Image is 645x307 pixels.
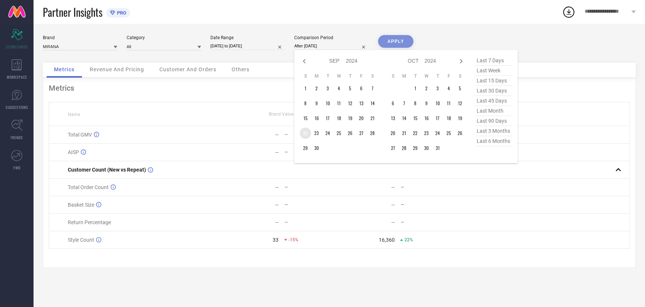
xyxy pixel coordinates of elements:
td: Tue Oct 15 2024 [410,113,421,124]
td: Tue Oct 22 2024 [410,128,421,139]
div: Comparison Period [294,35,369,40]
td: Fri Oct 25 2024 [443,128,454,139]
td: Sat Sep 14 2024 [367,98,378,109]
td: Sun Oct 20 2024 [387,128,398,139]
td: Sun Sep 29 2024 [300,142,311,154]
div: 33 [273,237,279,243]
th: Saturday [367,73,378,79]
td: Sun Oct 27 2024 [387,142,398,154]
span: Total GMV [68,132,92,138]
span: Others [232,66,250,72]
div: Date Range [210,35,285,40]
td: Fri Sep 13 2024 [356,98,367,109]
div: — [285,150,339,155]
td: Fri Sep 27 2024 [356,128,367,139]
div: — [275,184,279,190]
div: — [285,132,339,137]
span: Revenue And Pricing [90,66,144,72]
span: TRENDS [10,135,23,140]
td: Wed Sep 11 2024 [333,98,344,109]
td: Thu Sep 26 2024 [344,128,356,139]
th: Monday [311,73,322,79]
span: 22% [404,237,413,242]
span: Total Order Count [68,184,109,190]
div: — [285,220,339,225]
td: Mon Sep 09 2024 [311,98,322,109]
td: Fri Oct 18 2024 [443,113,454,124]
td: Thu Oct 03 2024 [432,83,443,94]
td: Mon Oct 14 2024 [398,113,410,124]
td: Fri Oct 11 2024 [443,98,454,109]
td: Wed Oct 02 2024 [421,83,432,94]
td: Mon Sep 16 2024 [311,113,322,124]
div: — [391,219,395,225]
span: Customer Count (New vs Repeat) [68,167,146,173]
td: Tue Oct 29 2024 [410,142,421,154]
td: Sat Sep 21 2024 [367,113,378,124]
td: Wed Oct 09 2024 [421,98,432,109]
div: — [400,220,455,225]
div: — [400,185,455,190]
span: last 30 days [475,86,512,96]
td: Tue Oct 08 2024 [410,98,421,109]
td: Thu Oct 31 2024 [432,142,443,154]
td: Sat Oct 19 2024 [454,113,466,124]
td: Mon Oct 21 2024 [398,128,410,139]
th: Wednesday [421,73,432,79]
input: Select comparison period [294,42,369,50]
td: Sat Oct 12 2024 [454,98,466,109]
div: — [391,184,395,190]
span: last week [475,66,512,76]
th: Thursday [432,73,443,79]
div: Open download list [562,5,575,19]
th: Thursday [344,73,356,79]
th: Monday [398,73,410,79]
td: Sat Sep 07 2024 [367,83,378,94]
span: Return Percentage [68,219,111,225]
th: Tuesday [322,73,333,79]
td: Thu Sep 12 2024 [344,98,356,109]
div: Metrics [49,84,630,93]
div: — [391,202,395,208]
td: Tue Sep 03 2024 [322,83,333,94]
th: Friday [443,73,454,79]
td: Sun Sep 08 2024 [300,98,311,109]
span: last 45 days [475,96,512,106]
div: — [285,202,339,207]
span: last 90 days [475,116,512,126]
input: Select date range [210,42,285,50]
div: Next month [457,57,466,66]
span: FWD [13,165,20,170]
span: last 15 days [475,76,512,86]
td: Sat Oct 05 2024 [454,83,466,94]
span: Basket Size [68,202,94,208]
td: Tue Sep 24 2024 [322,128,333,139]
td: Thu Sep 19 2024 [344,113,356,124]
div: Brand [43,35,117,40]
td: Mon Oct 07 2024 [398,98,410,109]
td: Thu Oct 24 2024 [432,128,443,139]
td: Sat Oct 26 2024 [454,128,466,139]
span: SCORECARDS [6,44,28,50]
span: WORKSPACE [7,74,27,80]
div: — [400,202,455,207]
td: Mon Sep 23 2024 [311,128,322,139]
span: AISP [68,149,79,155]
td: Mon Sep 30 2024 [311,142,322,154]
span: last 6 months [475,136,512,146]
td: Mon Sep 02 2024 [311,83,322,94]
span: PRO [115,10,126,16]
th: Sunday [300,73,311,79]
div: — [275,219,279,225]
td: Thu Oct 10 2024 [432,98,443,109]
td: Sun Sep 15 2024 [300,113,311,124]
th: Sunday [387,73,398,79]
span: Customer And Orders [159,66,216,72]
span: SUGGESTIONS [6,104,28,110]
span: last month [475,106,512,116]
td: Thu Sep 05 2024 [344,83,356,94]
span: Name [68,112,80,117]
div: — [275,149,279,155]
div: Previous month [300,57,309,66]
td: Fri Oct 04 2024 [443,83,454,94]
